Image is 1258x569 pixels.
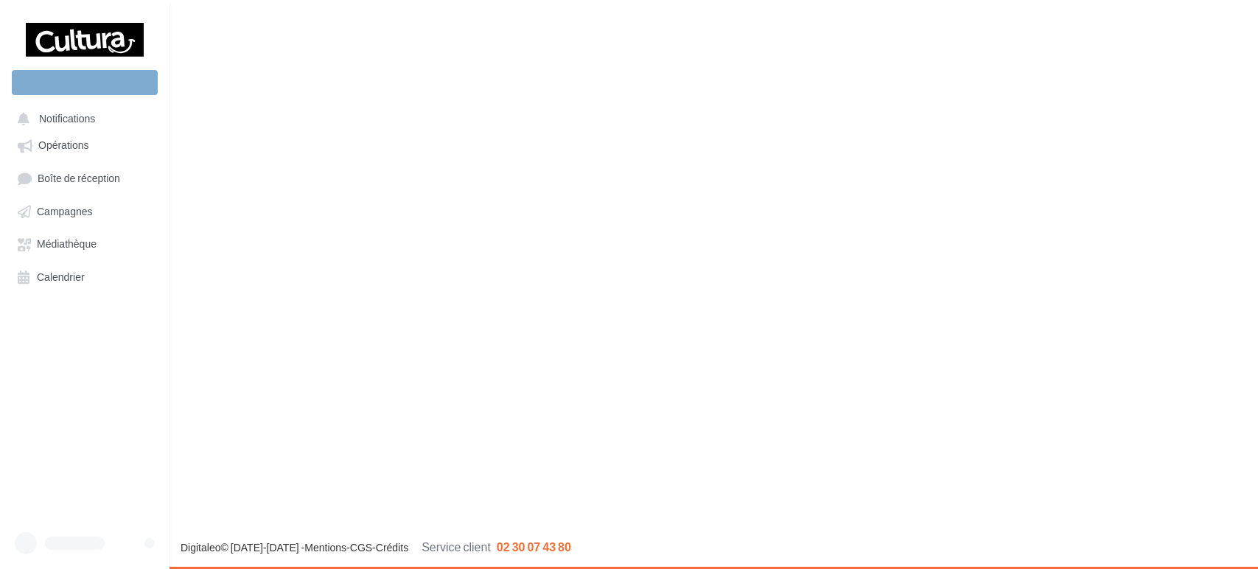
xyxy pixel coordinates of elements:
[38,139,88,152] span: Opérations
[9,131,161,158] a: Opérations
[9,198,161,224] a: Campagnes
[181,541,220,554] a: Digitaleo
[497,540,571,554] span: 02 30 07 43 80
[38,172,120,184] span: Boîte de réception
[350,541,372,554] a: CGS
[37,238,97,251] span: Médiathèque
[9,263,161,290] a: Calendrier
[422,540,491,554] span: Service client
[9,230,161,256] a: Médiathèque
[39,112,95,125] span: Notifications
[37,205,93,217] span: Campagnes
[376,541,408,554] a: Crédits
[12,70,158,95] div: Nouvelle campagne
[304,541,346,554] a: Mentions
[37,270,85,283] span: Calendrier
[181,541,571,554] span: © [DATE]-[DATE] - - -
[9,164,161,192] a: Boîte de réception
